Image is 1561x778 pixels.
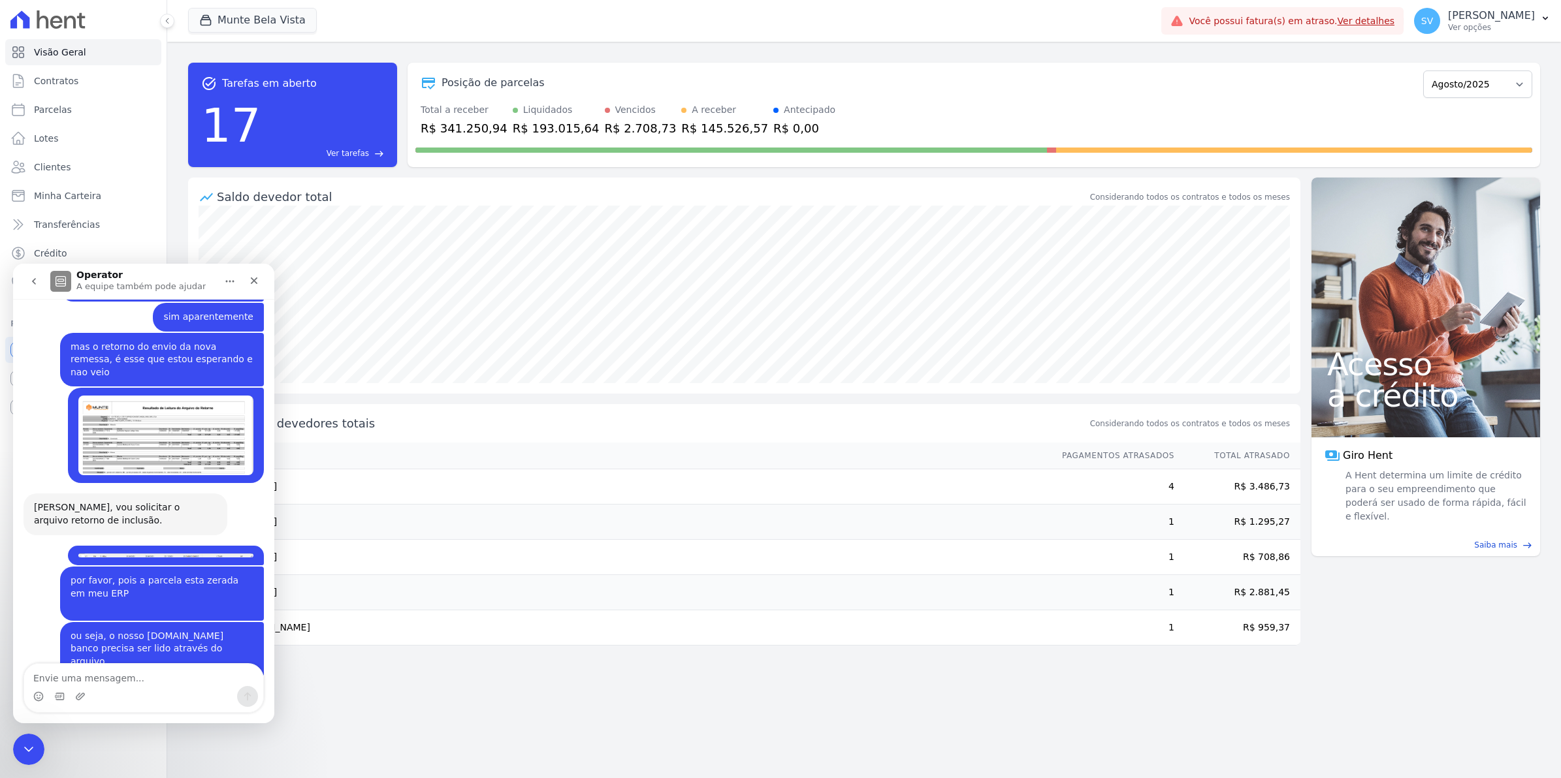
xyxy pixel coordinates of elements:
div: 17 [201,91,261,159]
td: R$ 3.486,73 [1175,469,1300,505]
div: Antecipado [784,103,835,117]
th: Nome [188,443,1050,469]
div: Simone diz… [10,358,251,414]
span: Minha Carteira [34,189,101,202]
button: Selecionador de GIF [41,428,52,438]
span: A Hent determina um limite de crédito para o seu empreendimento que poderá ser usado de forma ráp... [1343,469,1527,523]
div: Liquidados [523,103,573,117]
textarea: Envie uma mensagem... [11,400,250,422]
td: 4 [1050,469,1175,505]
div: ou seja, o nosso [DOMAIN_NAME] banco precisa ser lido através do arquivo [47,358,251,412]
span: Clientes [34,161,71,174]
a: Negativação [5,269,161,295]
button: Selecionador de Emoji [20,428,31,438]
a: Minha Carteira [5,183,161,209]
button: SV [PERSON_NAME] Ver opções [1404,3,1561,39]
th: Pagamentos Atrasados [1050,443,1175,469]
a: Clientes [5,154,161,180]
td: [PERSON_NAME] [188,469,1050,505]
button: Enviar uma mensagem [224,422,245,443]
div: R$ 0,00 [773,119,835,137]
a: Ver tarefas east [266,148,384,159]
div: ou seja, o nosso [DOMAIN_NAME] banco precisa ser lido através do arquivo [57,366,240,405]
a: Saiba mais east [1319,539,1532,551]
span: Giro Hent [1343,448,1392,463]
td: R$ 1.295,27 [1175,505,1300,540]
span: east [1522,540,1532,550]
p: Ver opções [1448,22,1535,33]
div: Saldo devedor total [217,188,1087,206]
td: R$ 2.881,45 [1175,575,1300,610]
a: Crédito [5,240,161,266]
span: SV [1421,16,1433,25]
th: Total Atrasado [1175,443,1300,469]
td: [PERSON_NAME] [188,575,1050,610]
span: a crédito [1327,380,1524,411]
div: Posição de parcelas [442,75,545,91]
span: task_alt [201,76,217,91]
div: Vencidos [615,103,656,117]
span: east [374,149,384,159]
button: Upload do anexo [62,428,72,438]
span: Saiba mais [1474,539,1517,551]
a: Visão Geral [5,39,161,65]
div: R$ 2.708,73 [605,119,677,137]
td: R$ 708,86 [1175,540,1300,575]
div: Plataformas [10,316,156,332]
td: 1 [1050,505,1175,540]
button: Munte Bela Vista [188,8,317,33]
span: Principais devedores totais [217,414,1087,432]
span: Acesso [1327,349,1524,380]
a: Ver detalhes [1338,16,1395,26]
a: Lotes [5,125,161,151]
a: Conta Hent [5,366,161,392]
span: Transferências [34,218,100,231]
span: Ver tarefas [327,148,369,159]
td: Sânzia [PERSON_NAME] [188,610,1050,646]
span: Lotes [34,132,59,145]
div: A receber [692,103,736,117]
iframe: Intercom live chat [13,734,44,765]
td: [PERSON_NAME] [188,505,1050,540]
span: Visão Geral [34,46,86,59]
span: Crédito [34,247,67,260]
td: 1 [1050,610,1175,646]
span: Contratos [34,74,78,87]
div: por favor, pois a parcela esta zerada em meu ERP​ [47,303,251,357]
div: R$ 193.015,64 [513,119,600,137]
a: Transferências [5,211,161,238]
div: Considerando todos os contratos e todos os meses [1090,191,1290,203]
span: Você possui fatura(s) em atraso. [1189,14,1394,28]
span: Considerando todos os contratos e todos os meses [1090,418,1290,429]
span: Parcelas [34,103,72,116]
td: 1 [1050,575,1175,610]
p: [PERSON_NAME] [1448,9,1535,22]
span: Tarefas em aberto [222,76,317,91]
div: Total a receber [421,103,507,117]
a: Contratos [5,68,161,94]
iframe: Intercom live chat [13,264,274,723]
a: Parcelas [5,97,161,123]
td: [PERSON_NAME] [188,540,1050,575]
div: R$ 341.250,94 [421,119,507,137]
div: R$ 145.526,57 [681,119,768,137]
a: Recebíveis [5,337,161,363]
div: por favor, pois a parcela esta zerada em meu ERP ​ [57,311,240,349]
